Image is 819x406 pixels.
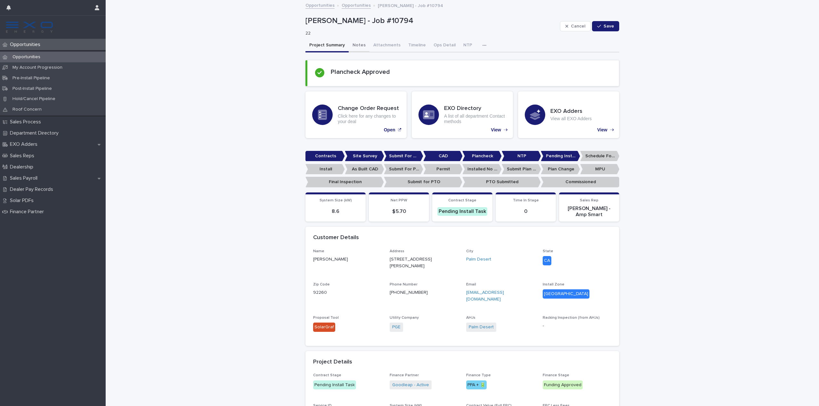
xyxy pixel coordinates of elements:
h2: Project Details [313,359,352,366]
div: SolarGraf [313,323,335,332]
p: Opportunities [7,54,45,60]
button: NTP [459,39,476,52]
p: Sales Payroll [7,175,43,181]
img: FKS5r6ZBThi8E5hshIGi [5,21,54,34]
h2: Customer Details [313,234,359,241]
h2: Plancheck Approved [331,68,390,76]
h3: EXO Adders [550,108,592,115]
span: Email [466,283,476,286]
span: State [543,249,553,253]
button: Save [592,21,619,31]
p: As Built CAD [345,164,384,175]
p: 8.6 [309,208,362,215]
p: PTO Submitted [462,177,541,187]
button: Timeline [404,39,430,52]
p: View [597,127,607,133]
p: Solar PDFs [7,198,39,204]
p: Submit for PTO [384,177,462,187]
span: Phone Number [390,283,418,286]
p: NTP [502,151,541,161]
p: Roof Concern [7,107,47,112]
p: [STREET_ADDRESS][PERSON_NAME] [390,256,443,269]
div: [GEOGRAPHIC_DATA] [543,289,589,299]
p: MPU [580,164,620,175]
span: Name [313,249,324,253]
p: $ 5.70 [373,208,425,215]
p: 0 [499,208,552,215]
p: Department Directory [7,130,64,136]
a: Goodleap - Active [392,382,429,388]
a: Palm Desert [469,324,494,331]
span: Finance Stage [543,373,569,377]
p: Open [384,127,395,133]
span: Racking Inspection (from AHJs) [543,316,600,320]
p: CAD [423,151,463,161]
p: Submit For CAD [384,151,423,161]
span: City [466,249,473,253]
a: Opportunities [342,1,371,9]
button: Attachments [369,39,404,52]
p: Hold/Cancel Pipeline [7,96,61,102]
p: 22 [305,31,555,36]
p: Final Inspection [305,177,384,187]
p: Finance Partner [7,209,49,215]
button: Project Summary [305,39,349,52]
span: System Size (kW) [320,199,352,202]
p: Sales Reps [7,153,39,159]
p: [PERSON_NAME] - Job #10794 [305,16,557,26]
span: Time In Stage [513,199,539,202]
h3: Change Order Request [338,105,400,112]
span: Utility Company [390,316,419,320]
span: AHJs [466,316,475,320]
p: A list of all department Contact methods [444,113,506,124]
a: Palm Desert [466,256,491,263]
p: 92260 [313,289,382,296]
p: EXO Adders [7,141,43,147]
p: Submit Plan Change [502,164,541,175]
a: [PHONE_NUMBER] [390,290,428,295]
p: Dealership [7,164,38,170]
a: View [518,91,619,138]
span: Install Zone [543,283,564,286]
button: Ops Detail [430,39,459,52]
div: Pending Install Task [437,207,487,216]
div: Pending Install Task [313,380,356,390]
a: Open [305,91,407,138]
span: Contract Stage [448,199,476,202]
span: Proposal Tool [313,316,339,320]
p: Submit For Permit [384,164,423,175]
p: Click here for any changes to your deal [338,113,400,124]
p: View all EXO Adders [550,116,592,121]
button: Cancel [560,21,591,31]
span: Save [604,24,614,28]
div: PPA + 🔋 [466,380,487,390]
p: Pre-Install Pipeline [7,75,55,81]
p: Contracts [305,151,345,161]
p: Commissioned [541,177,619,187]
p: - [543,323,612,329]
p: [PERSON_NAME] - Job #10794 [378,2,443,9]
span: Sales Rep [580,199,598,202]
button: Notes [349,39,369,52]
a: View [412,91,513,138]
p: Plan Change [541,164,580,175]
div: Funding Approved [543,380,583,390]
p: [PERSON_NAME] [313,256,382,263]
p: Post-Install Pipeline [7,86,57,91]
p: Schedule For Install [580,151,620,161]
p: My Account Progression [7,65,68,70]
p: Sales Process [7,119,46,125]
p: Plancheck [462,151,502,161]
span: Finance Type [466,373,491,377]
h3: EXO Directory [444,105,506,112]
span: Contract Stage [313,373,341,377]
span: Address [390,249,404,253]
p: Installed No Permit [462,164,502,175]
p: Permit [423,164,463,175]
span: Finance Partner [390,373,419,377]
p: View [491,127,501,133]
a: Opportunities [305,1,335,9]
p: Install [305,164,345,175]
p: Site Survey [345,151,384,161]
p: Opportunities [7,42,45,48]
